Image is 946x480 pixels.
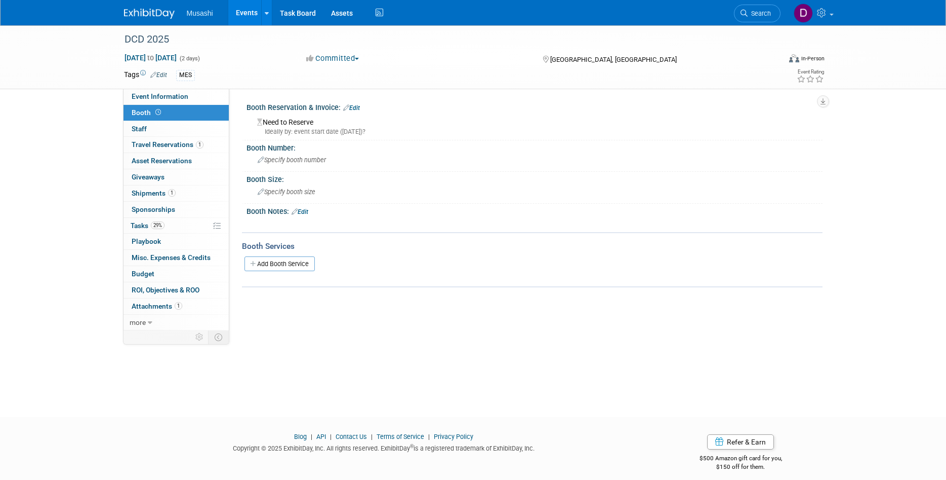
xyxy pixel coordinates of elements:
[131,221,164,230] span: Tasks
[124,202,229,217] a: Sponsorships
[175,302,182,310] span: 1
[196,141,203,149] span: 1
[246,204,822,217] div: Booth Notes:
[124,121,229,137] a: Staff
[734,5,780,22] a: Search
[168,189,176,197] span: 1
[132,286,199,294] span: ROI, Objectives & ROO
[257,127,815,136] div: Ideally by: event start date ([DATE])?
[124,137,229,153] a: Travel Reservations1
[150,71,167,79] a: Edit
[124,69,167,81] td: Tags
[191,330,209,344] td: Personalize Event Tab Strip
[801,55,825,62] div: In-Person
[303,53,363,64] button: Committed
[377,433,424,440] a: Terms of Service
[132,302,182,310] span: Attachments
[707,434,774,450] a: Refer & Earn
[244,256,315,271] a: Add Booth Service
[550,56,677,63] span: [GEOGRAPHIC_DATA], [GEOGRAPHIC_DATA]
[132,157,192,165] span: Asset Reservations
[368,433,375,440] span: |
[124,218,229,234] a: Tasks29%
[132,189,176,197] span: Shipments
[294,433,307,440] a: Blog
[124,105,229,121] a: Booth
[132,140,203,149] span: Travel Reservations
[132,108,163,117] span: Booth
[721,53,825,68] div: Event Format
[208,330,229,344] td: Toggle Event Tabs
[179,55,200,62] span: (2 days)
[434,433,473,440] a: Privacy Policy
[124,250,229,266] a: Misc. Expenses & Credits
[121,30,765,49] div: DCD 2025
[146,54,155,62] span: to
[410,444,414,449] sup: ®
[246,100,822,113] div: Booth Reservation & Invoice:
[124,53,177,62] span: [DATE] [DATE]
[130,318,146,326] span: more
[659,463,822,471] div: $150 off for them.
[153,108,163,116] span: Booth not reserved yet
[659,448,822,471] div: $500 Amazon gift card for you,
[132,253,211,262] span: Misc. Expenses & Credits
[124,186,229,201] a: Shipments1
[132,237,161,245] span: Playbook
[132,270,154,278] span: Budget
[794,4,813,23] img: Daniel Agar
[124,9,175,19] img: ExhibitDay
[258,156,326,164] span: Specify booth number
[124,234,229,249] a: Playbook
[187,9,213,17] span: Musashi
[132,92,188,100] span: Event Information
[246,140,822,153] div: Booth Number:
[316,433,326,440] a: API
[124,169,229,185] a: Giveaways
[789,54,799,62] img: Format-Inperson.png
[292,208,308,215] a: Edit
[327,433,334,440] span: |
[124,315,229,330] a: more
[132,205,175,213] span: Sponsorships
[124,299,229,314] a: Attachments1
[124,153,229,169] a: Asset Reservations
[336,433,367,440] a: Contact Us
[132,173,164,181] span: Giveaways
[748,10,771,17] span: Search
[176,70,195,81] div: MES
[343,104,360,112] a: Edit
[246,172,822,184] div: Booth Size:
[132,125,147,133] span: Staff
[426,433,432,440] span: |
[124,441,644,453] div: Copyright © 2025 ExhibitDay, Inc. All rights reserved. ExhibitDay is a registered trademark of Ex...
[308,433,315,440] span: |
[258,188,315,196] span: Specify booth size
[124,266,229,282] a: Budget
[797,69,824,75] div: Event Rating
[254,115,815,136] div: Need to Reserve
[124,89,229,104] a: Event Information
[151,221,164,229] span: 29%
[124,282,229,298] a: ROI, Objectives & ROO
[242,241,822,252] div: Booth Services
